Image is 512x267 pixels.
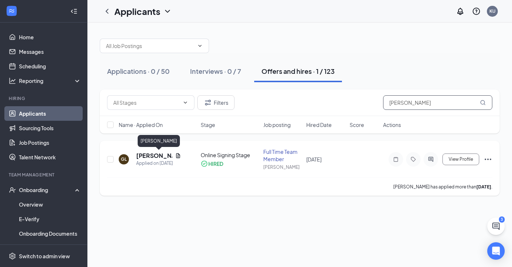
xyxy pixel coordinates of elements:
[487,242,505,260] div: Open Intercom Messenger
[391,156,400,162] svg: Note
[409,156,418,162] svg: Tag
[136,152,172,160] h5: [PERSON_NAME]
[19,44,81,59] a: Messages
[19,106,81,121] a: Applicants
[175,153,181,159] svg: Document
[19,59,81,73] a: Scheduling
[70,8,78,15] svg: Collapse
[472,7,481,16] svg: QuestionInfo
[201,151,259,159] div: Online Signing Stage
[9,252,16,260] svg: Settings
[261,67,335,76] div: Offers and hires · 1 / 123
[492,222,500,231] svg: ChatActive
[350,121,364,128] span: Score
[306,156,322,163] span: [DATE]
[393,184,492,190] p: [PERSON_NAME] has applied more than .
[480,100,486,105] svg: MagnifyingGlass
[487,218,505,235] button: ChatActive
[19,241,81,255] a: Activity log
[138,135,180,147] div: [PERSON_NAME]
[8,7,15,15] svg: WorkstreamLogo
[19,186,75,194] div: Onboarding
[197,43,203,49] svg: ChevronDown
[489,8,496,14] div: KU
[201,160,208,167] svg: CheckmarkCircle
[136,160,181,167] div: Applied on [DATE]
[19,197,81,212] a: Overview
[19,121,81,135] a: Sourcing Tools
[182,100,188,105] svg: ChevronDown
[476,184,491,190] b: [DATE]
[119,121,163,128] span: Name · Applied On
[449,157,473,162] span: View Profile
[19,226,81,241] a: Onboarding Documents
[106,42,194,50] input: All Job Postings
[456,7,465,16] svg: Notifications
[19,77,82,84] div: Reporting
[9,77,16,84] svg: Analysis
[383,121,401,128] span: Actions
[9,186,16,194] svg: UserCheck
[103,7,111,16] svg: ChevronLeft
[19,150,81,164] a: Talent Network
[484,155,492,164] svg: Ellipses
[114,5,160,17] h1: Applicants
[499,216,505,223] div: 3
[107,67,170,76] div: Applications · 0 / 50
[383,95,492,110] input: Search in offers and hires
[121,156,127,162] div: GL
[442,154,479,165] button: View Profile
[208,160,223,167] div: HIRED
[197,95,235,110] button: Filter Filters
[19,252,70,260] div: Switch to admin view
[263,121,291,128] span: Job posting
[263,148,302,163] div: Full Time Team Member
[204,98,212,107] svg: Filter
[163,7,172,16] svg: ChevronDown
[306,121,332,128] span: Hired Date
[201,121,215,128] span: Stage
[9,172,80,178] div: Team Management
[426,156,435,162] svg: ActiveChat
[19,30,81,44] a: Home
[263,164,302,170] div: [PERSON_NAME]
[113,99,180,107] input: All Stages
[19,212,81,226] a: E-Verify
[9,95,80,101] div: Hiring
[190,67,241,76] div: Interviews · 0 / 7
[19,135,81,150] a: Job Postings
